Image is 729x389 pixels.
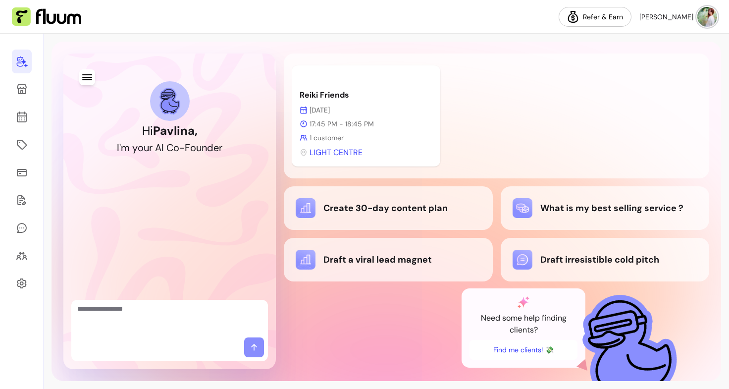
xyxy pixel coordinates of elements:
a: Settings [12,272,32,295]
img: Draft a viral lead magnet [296,250,315,270]
div: A [155,141,161,155]
div: u [196,141,202,155]
a: Clients [12,244,32,268]
a: Forms [12,188,32,212]
div: ' [119,141,121,155]
p: 17:45 PM - 18:45 PM [300,119,432,129]
div: - [179,141,185,155]
a: Sales [12,161,32,184]
img: Create 30-day content plan [296,198,315,218]
div: I [117,141,119,155]
textarea: Ask me anything... [77,304,262,333]
b: Pavlina , [153,123,198,138]
a: Home [12,50,32,73]
p: [DATE] [300,105,432,115]
div: C [166,141,173,155]
div: Draft irresistible cold pitch [513,250,697,270]
span: LIGHT CENTRE [310,147,363,159]
div: o [190,141,196,155]
img: AI Co-Founder gradient star [518,296,529,308]
h1: Hi [142,123,198,139]
img: Fluum Logo [12,7,81,26]
div: r [219,141,222,155]
h2: I'm your AI Co-Founder [117,141,222,155]
div: o [138,141,144,155]
div: r [149,141,153,155]
img: Draft irresistible cold pitch [513,250,532,270]
p: Need some help finding clients? [469,312,577,336]
div: I [161,141,164,155]
div: Draft a viral lead magnet [296,250,480,270]
a: Storefront [12,77,32,101]
div: F [185,141,190,155]
div: Create 30-day content plan [296,198,480,218]
img: What is my best selling service ? [513,198,532,218]
span: [PERSON_NAME] [639,12,693,22]
div: d [207,141,213,155]
p: Reiki Friends [300,89,432,101]
img: AI Co-Founder avatar [159,88,180,114]
p: 1 customer [300,133,432,143]
a: Calendar [12,105,32,129]
div: y [132,141,138,155]
div: o [173,141,179,155]
div: m [121,141,130,155]
a: Offerings [12,133,32,157]
div: What is my best selling service ? [513,198,697,218]
div: u [144,141,149,155]
a: My Messages [12,216,32,240]
a: Refer & Earn [559,7,631,27]
div: n [202,141,207,155]
button: Find me clients! 💸 [469,340,577,360]
div: e [213,141,219,155]
img: avatar [697,7,717,27]
button: avatar[PERSON_NAME] [639,7,717,27]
